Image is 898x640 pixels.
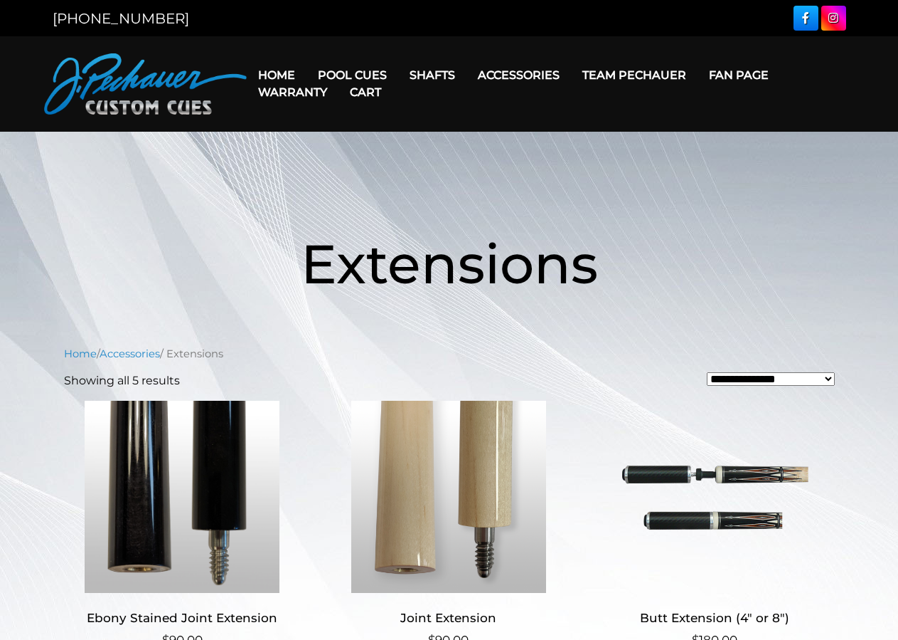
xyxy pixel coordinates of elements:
a: Home [64,347,97,360]
a: Fan Page [697,57,780,93]
a: Shafts [398,57,466,93]
h2: Butt Extension (4″ or 8″) [597,604,833,631]
img: Pechauer Custom Cues [44,53,247,115]
a: Accessories [466,57,571,93]
span: Extensions [301,231,598,297]
a: Pool Cues [306,57,398,93]
img: Joint Extension [330,401,567,593]
h2: Ebony Stained Joint Extension [64,604,301,631]
nav: Breadcrumb [64,346,835,362]
img: Butt Extension (4" or 8") [597,401,833,593]
a: Cart [338,74,392,110]
a: Home [247,57,306,93]
h2: Joint Extension [330,604,567,631]
a: Warranty [247,74,338,110]
p: Showing all 5 results [64,372,180,389]
a: Team Pechauer [571,57,697,93]
a: [PHONE_NUMBER] [53,10,189,27]
select: Shop order [707,372,835,386]
img: Ebony Stained Joint Extension [64,401,301,593]
a: Accessories [100,347,160,360]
